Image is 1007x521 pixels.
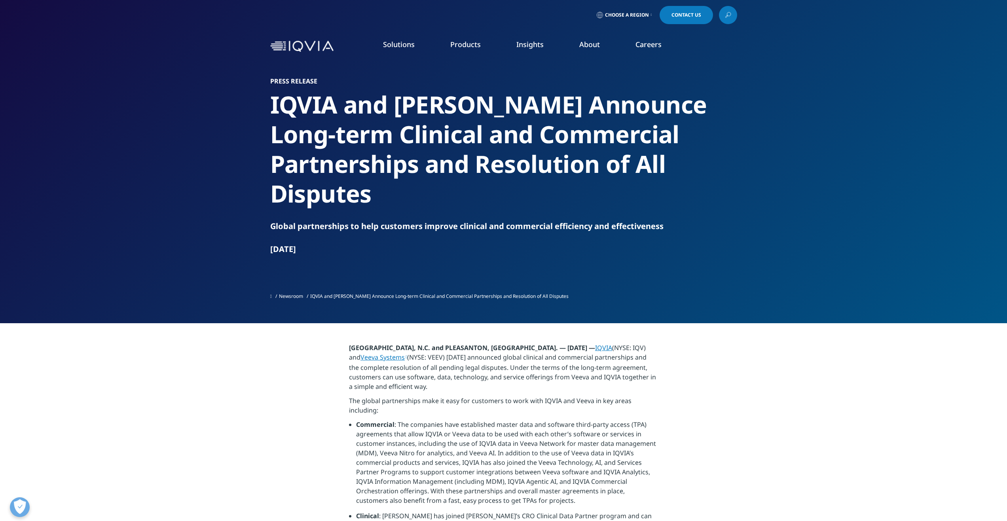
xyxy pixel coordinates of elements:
[10,497,30,517] button: Open Preferences
[516,40,544,49] a: Insights
[270,221,737,232] div: Global partnerships to help customers improve clinical and commercial efficiency and effectiveness
[349,343,658,396] p: (NYSE: IQV) and (NYSE: VEEV) [DATE] announced global clinical and commercial partnerships and the...
[356,420,394,429] strong: Commercial
[279,293,303,299] a: Newsroom
[310,293,569,299] span: IQVIA and [PERSON_NAME] Announce Long-term Clinical and Commercial Partnerships and Resolution of...
[660,6,713,24] a: Contact Us
[605,12,649,18] span: Choose a Region
[635,40,662,49] a: Careers
[671,13,701,17] span: Contact Us
[595,343,612,352] a: IQVIA
[270,41,334,52] img: IQVIA Healthcare Information Technology and Pharma Clinical Research Company
[450,40,481,49] a: Products
[383,40,415,49] a: Solutions
[360,353,407,362] a: Veeva Systems
[356,512,379,520] strong: Clinical
[337,28,737,65] nav: Primary
[270,244,737,255] div: [DATE]
[349,343,595,352] strong: [GEOGRAPHIC_DATA], N.C. and PLEASANTON, [GEOGRAPHIC_DATA]. — [DATE] —
[349,396,658,420] p: The global partnerships make it easy for customers to work with IQVIA and Veeva in key areas incl...
[356,420,658,511] li: : The companies have established master data and software third-party access (TPA) agreements tha...
[270,90,737,208] h2: IQVIA and [PERSON_NAME] Announce Long-term Clinical and Commercial Partnerships and Resolution of...
[579,40,600,49] a: About
[270,77,737,85] h1: Press Release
